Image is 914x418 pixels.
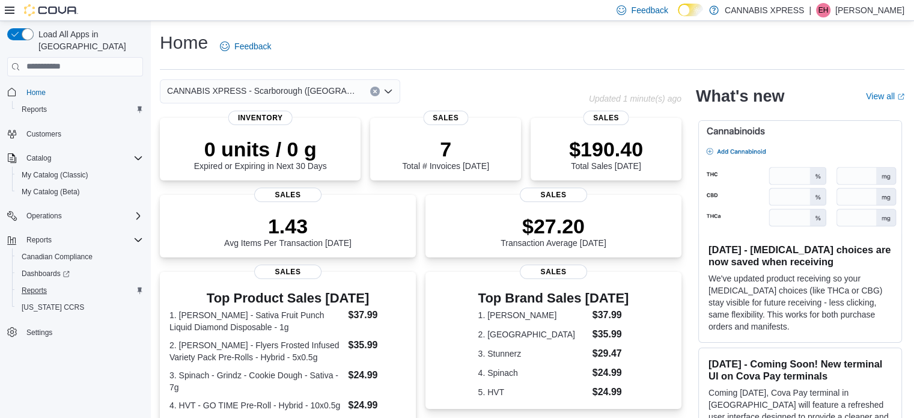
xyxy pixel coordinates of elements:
[593,385,629,399] dd: $24.99
[22,324,143,339] span: Settings
[26,235,52,245] span: Reports
[816,3,830,17] div: Emma Hancock
[26,328,52,337] span: Settings
[22,127,66,141] a: Customers
[12,248,148,265] button: Canadian Compliance
[17,266,143,281] span: Dashboards
[17,185,85,199] a: My Catalog (Beta)
[26,88,46,97] span: Home
[22,325,57,340] a: Settings
[12,299,148,316] button: [US_STATE] CCRS
[2,125,148,143] button: Customers
[17,185,143,199] span: My Catalog (Beta)
[34,28,143,52] span: Load All Apps in [GEOGRAPHIC_DATA]
[2,150,148,167] button: Catalog
[224,214,352,238] p: 1.43
[348,338,406,352] dd: $35.99
[169,339,343,363] dt: 2. [PERSON_NAME] - Flyers Frosted Infused Variety Pack Pre-Rolls - Hybrid - 5x0.5g
[22,303,84,312] span: [US_STATE] CCRS
[348,398,406,413] dd: $24.99
[228,111,293,125] span: Inventory
[2,232,148,248] button: Reports
[593,308,629,322] dd: $37.99
[169,309,343,333] dt: 1. [PERSON_NAME] - Sativa Fruit Punch Liquid Diamond Disposable - 1g
[12,167,148,183] button: My Catalog (Classic)
[708,244,892,268] h3: [DATE] - [MEDICAL_DATA] choices are now saved when receiving
[12,282,148,299] button: Reports
[348,308,406,322] dd: $37.99
[402,137,489,171] div: Total # Invoices [DATE]
[167,84,358,98] span: CANNABIS XPRESS - Scarborough ([GEOGRAPHIC_DATA])
[17,168,143,182] span: My Catalog (Classic)
[678,4,703,16] input: Dark Mode
[897,93,904,100] svg: External link
[809,3,811,17] p: |
[593,327,629,342] dd: $35.99
[12,101,148,118] button: Reports
[501,214,606,238] p: $27.20
[501,214,606,248] div: Transaction Average [DATE]
[22,286,47,295] span: Reports
[725,3,804,17] p: CANNABIS XPRESS
[593,346,629,361] dd: $29.47
[17,250,143,264] span: Canadian Compliance
[17,266,75,281] a: Dashboards
[22,151,143,165] span: Catalog
[22,209,67,223] button: Operations
[22,126,143,141] span: Customers
[7,79,143,372] nav: Complex example
[17,283,52,298] a: Reports
[866,91,904,101] a: View allExternal link
[835,3,904,17] p: [PERSON_NAME]
[2,207,148,224] button: Operations
[818,3,829,17] span: EH
[22,187,80,197] span: My Catalog (Beta)
[26,153,51,163] span: Catalog
[589,94,681,103] p: Updated 1 minute(s) ago
[478,386,588,398] dt: 5. HVT
[569,137,643,161] p: $190.40
[234,40,271,52] span: Feedback
[194,137,327,171] div: Expired or Expiring in Next 30 Days
[22,151,56,165] button: Catalog
[22,252,93,262] span: Canadian Compliance
[569,137,643,171] div: Total Sales [DATE]
[22,85,50,100] a: Home
[12,265,148,282] a: Dashboards
[17,300,143,315] span: Washington CCRS
[22,209,143,223] span: Operations
[17,102,52,117] a: Reports
[708,272,892,333] p: We've updated product receiving so your [MEDICAL_DATA] choices (like THCa or CBG) stay visible fo...
[478,309,588,321] dt: 1. [PERSON_NAME]
[24,4,78,16] img: Cova
[22,233,56,247] button: Reports
[478,328,588,340] dt: 2. [GEOGRAPHIC_DATA]
[254,265,321,279] span: Sales
[169,369,343,393] dt: 3. Spinach - Grindz - Cookie Dough - Sativa - 7g
[348,368,406,383] dd: $24.99
[2,323,148,340] button: Settings
[169,399,343,411] dt: 4. HVT - GO TIME Pre-Roll - Hybrid - 10x0.5g
[224,214,352,248] div: Avg Items Per Transaction [DATE]
[478,348,588,360] dt: 3. Stunnerz
[22,269,70,278] span: Dashboards
[194,137,327,161] p: 0 units / 0 g
[22,170,88,180] span: My Catalog (Classic)
[254,188,321,202] span: Sales
[22,105,47,114] span: Reports
[402,137,489,161] p: 7
[26,129,61,139] span: Customers
[26,211,62,221] span: Operations
[583,111,629,125] span: Sales
[169,291,406,306] h3: Top Product Sales [DATE]
[370,87,380,96] button: Clear input
[12,183,148,200] button: My Catalog (Beta)
[478,367,588,379] dt: 4. Spinach
[17,168,93,182] a: My Catalog (Classic)
[17,250,97,264] a: Canadian Compliance
[215,34,276,58] a: Feedback
[593,366,629,380] dd: $24.99
[423,111,468,125] span: Sales
[160,31,208,55] h1: Home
